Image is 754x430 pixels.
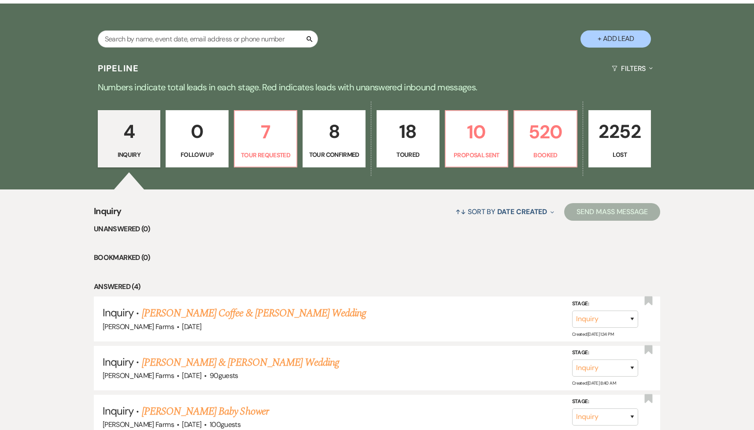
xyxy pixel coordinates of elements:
label: Stage: [572,397,638,407]
p: Lost [594,150,646,159]
span: 100 guests [210,420,240,429]
p: 520 [520,117,571,147]
span: [DATE] [182,371,201,380]
a: 520Booked [514,110,577,167]
p: Follow Up [171,150,223,159]
li: Bookmarked (0) [94,252,660,263]
a: 18Toured [377,110,440,167]
p: 4 [103,117,155,146]
label: Stage: [572,348,638,358]
a: [PERSON_NAME] Coffee & [PERSON_NAME] Wedding [142,305,366,321]
span: Created: [DATE] 8:40 AM [572,380,616,386]
span: [DATE] [182,322,201,331]
a: [PERSON_NAME] & [PERSON_NAME] Wedding [142,355,339,371]
span: 90 guests [210,371,238,380]
span: ↑↓ [455,207,466,216]
li: Unanswered (0) [94,223,660,235]
p: Booked [520,150,571,160]
span: Inquiry [103,306,133,319]
span: [DATE] [182,420,201,429]
p: Proposal Sent [451,150,503,160]
span: [PERSON_NAME] Farms [103,322,174,331]
a: 8Tour Confirmed [303,110,366,167]
p: 2252 [594,117,646,146]
p: 7 [240,117,292,147]
span: Inquiry [94,204,122,223]
p: 8 [308,117,360,146]
button: Send Mass Message [564,203,660,221]
button: Sort By Date Created [452,200,558,223]
button: + Add Lead [580,30,651,48]
label: Stage: [572,299,638,309]
p: Numbers indicate total leads in each stage. Red indicates leads with unanswered inbound messages. [60,80,694,94]
p: Toured [382,150,434,159]
span: Inquiry [103,404,133,418]
p: Tour Confirmed [308,150,360,159]
span: Inquiry [103,355,133,369]
a: 0Follow Up [166,110,229,167]
span: Created: [DATE] 1:34 PM [572,331,614,337]
a: 4Inquiry [98,110,161,167]
input: Search by name, event date, email address or phone number [98,30,318,48]
span: [PERSON_NAME] Farms [103,420,174,429]
p: 18 [382,117,434,146]
a: 2252Lost [588,110,651,167]
p: Tour Requested [240,150,292,160]
h3: Pipeline [98,62,139,74]
a: 10Proposal Sent [445,110,509,167]
span: Date Created [497,207,547,216]
span: [PERSON_NAME] Farms [103,371,174,380]
a: 7Tour Requested [234,110,298,167]
p: Inquiry [103,150,155,159]
button: Filters [608,57,656,80]
p: 0 [171,117,223,146]
p: 10 [451,117,503,147]
li: Answered (4) [94,281,660,293]
a: [PERSON_NAME] Baby Shower [142,404,269,419]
